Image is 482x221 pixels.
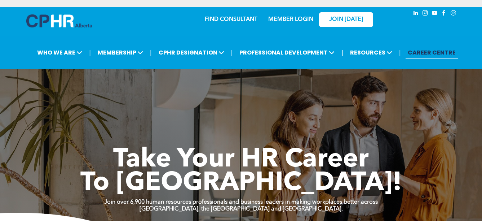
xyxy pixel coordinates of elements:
[431,9,439,19] a: youtube
[140,206,343,212] strong: [GEOGRAPHIC_DATA], the [GEOGRAPHIC_DATA] and [GEOGRAPHIC_DATA].
[348,46,394,59] span: RESOURCES
[399,45,401,60] li: |
[80,170,402,196] span: To [GEOGRAPHIC_DATA]!
[268,17,313,22] a: MEMBER LOGIN
[329,16,363,23] span: JOIN [DATE]
[231,45,233,60] li: |
[341,45,343,60] li: |
[450,9,457,19] a: Social network
[150,45,152,60] li: |
[237,46,337,59] span: PROFESSIONAL DEVELOPMENT
[104,199,378,205] strong: Join over 6,900 human resources professionals and business leaders in making workplaces better ac...
[89,45,91,60] li: |
[440,9,448,19] a: facebook
[96,46,145,59] span: MEMBERSHIP
[113,147,369,173] span: Take Your HR Career
[156,46,226,59] span: CPHR DESIGNATION
[35,46,84,59] span: WHO WE ARE
[412,9,420,19] a: linkedin
[26,14,92,27] img: A blue and white logo for cp alberta
[421,9,429,19] a: instagram
[319,12,373,27] a: JOIN [DATE]
[205,17,257,22] a: FIND CONSULTANT
[406,46,458,59] a: CAREER CENTRE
